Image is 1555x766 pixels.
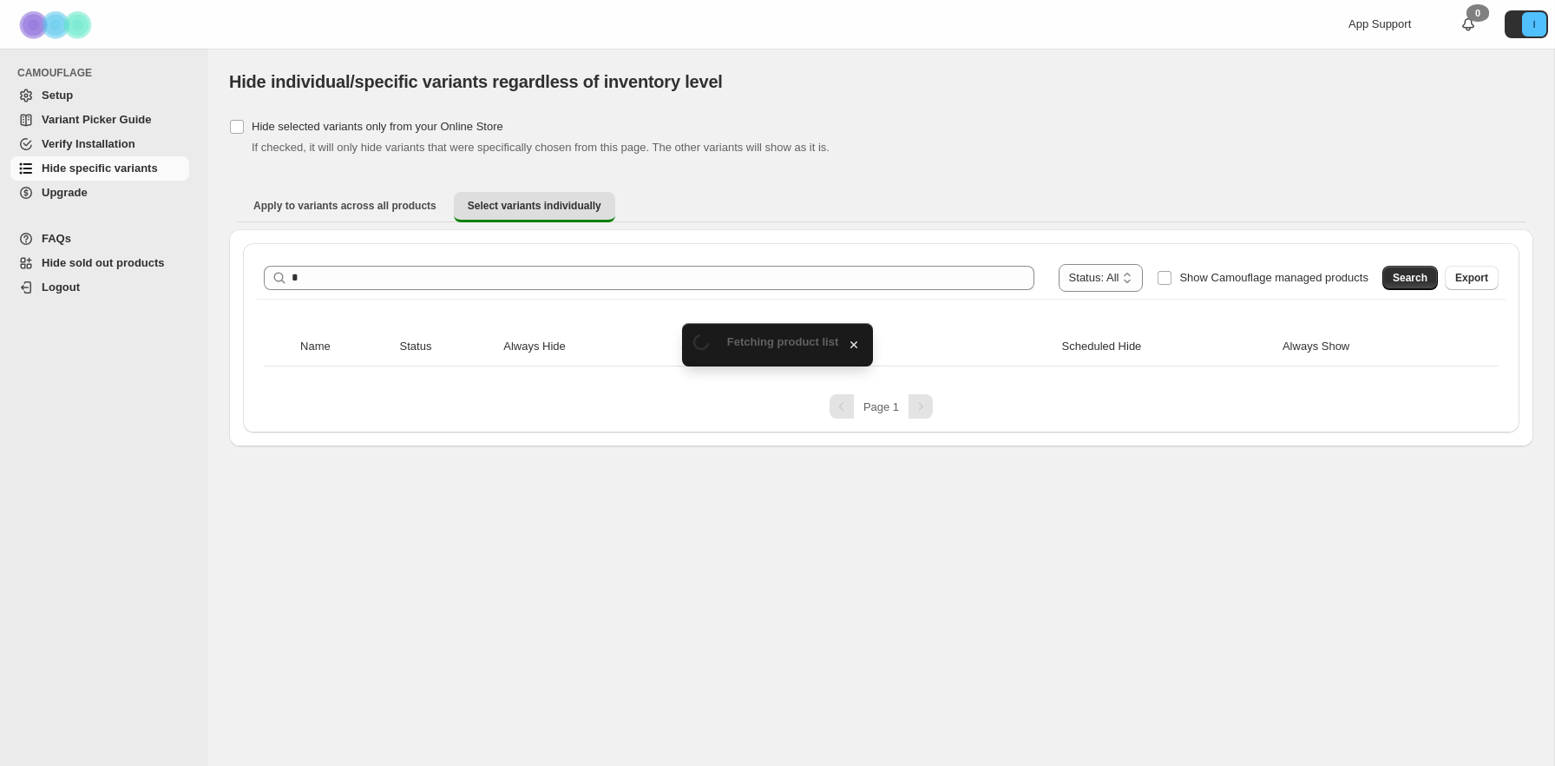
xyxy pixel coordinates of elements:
[42,113,151,126] span: Variant Picker Guide
[1522,12,1546,36] span: Avatar with initials I
[10,132,189,156] a: Verify Installation
[10,181,189,205] a: Upgrade
[468,199,601,213] span: Select variants individually
[42,256,165,269] span: Hide sold out products
[10,227,189,251] a: FAQs
[1348,17,1411,30] span: App Support
[42,89,73,102] span: Setup
[1179,271,1368,284] span: Show Camouflage managed products
[252,120,503,133] span: Hide selected variants only from your Online Store
[1057,327,1277,366] th: Scheduled Hide
[14,1,101,49] img: Camouflage
[253,199,436,213] span: Apply to variants across all products
[10,83,189,108] a: Setup
[727,335,839,348] span: Fetching product list
[42,137,135,150] span: Verify Installation
[1277,327,1467,366] th: Always Show
[257,394,1506,419] nav: Pagination
[1393,271,1427,285] span: Search
[1466,4,1489,22] div: 0
[1505,10,1548,38] button: Avatar with initials I
[454,192,615,222] button: Select variants individually
[295,327,394,366] th: Name
[10,275,189,300] a: Logout
[1460,16,1477,33] a: 0
[42,162,158,175] span: Hide specific variants
[229,229,1533,446] div: Select variants individually
[1532,19,1535,30] text: I
[42,281,80,294] span: Logout
[1455,271,1488,285] span: Export
[42,186,88,199] span: Upgrade
[252,141,830,154] span: If checked, it will only hide variants that were specifically chosen from this page. The other va...
[1445,266,1499,290] button: Export
[42,232,71,245] span: FAQs
[10,251,189,275] a: Hide sold out products
[863,400,899,413] span: Page 1
[10,156,189,181] a: Hide specific variants
[1382,266,1438,290] button: Search
[17,66,196,80] span: CAMOUFLAGE
[229,72,723,91] span: Hide individual/specific variants regardless of inventory level
[498,327,676,366] th: Always Hide
[395,327,499,366] th: Status
[10,108,189,132] a: Variant Picker Guide
[239,192,450,220] button: Apply to variants across all products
